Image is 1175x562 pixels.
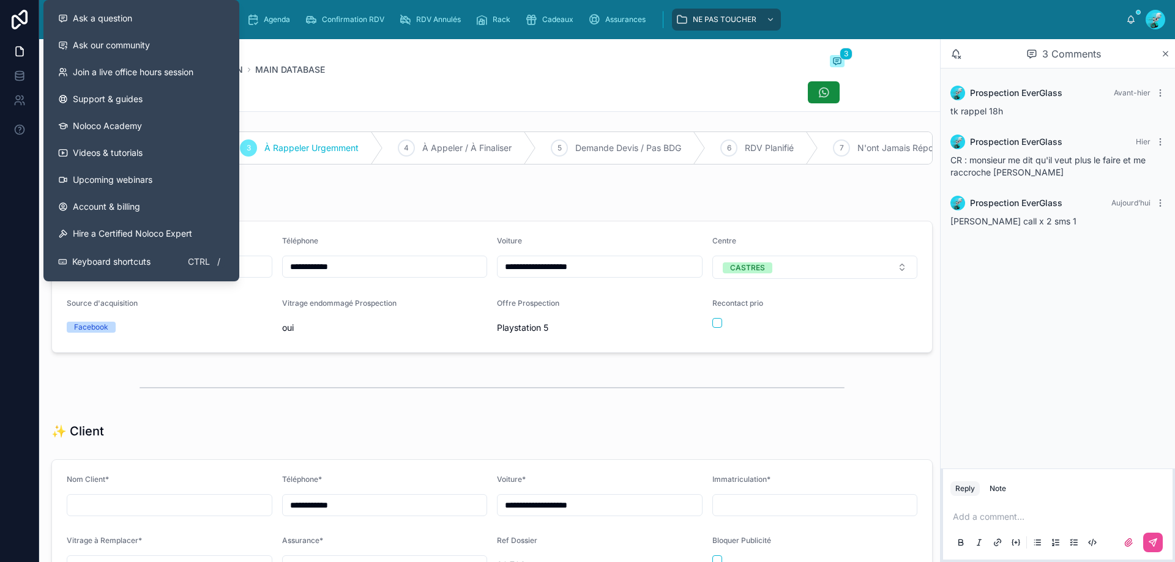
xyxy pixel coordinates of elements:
span: / [214,257,223,267]
a: Agenda [243,9,299,31]
a: Noloco Academy [48,113,234,139]
span: Nom Client* [67,475,109,484]
span: Prospection EverGlass [970,87,1062,99]
span: Aujourd’hui [1111,198,1151,207]
span: Téléphone* [282,475,322,484]
span: Playstation 5 [497,322,703,334]
span: 4 [404,143,409,153]
span: Support & guides [73,93,143,105]
span: Centre [712,236,736,245]
span: Rack [493,15,510,24]
span: Bloquer Publicité [712,536,771,545]
span: Vitrage endommagé Prospection [282,298,397,308]
span: oui [282,322,488,334]
span: RDV Annulés [416,15,461,24]
span: Assurance* [282,536,323,545]
a: Confirmation RDV [301,9,393,31]
span: Videos & tutorials [73,147,143,159]
span: Hier [1136,137,1151,146]
h1: ✨ Client [51,423,104,440]
span: Account & billing [73,201,140,213]
button: 3 [830,55,845,70]
a: Cadeaux [521,9,582,31]
span: NE PAS TOUCHER [693,15,756,24]
span: Voiture [497,236,522,245]
span: 6 [727,143,731,153]
span: Prospection EverGlass [970,197,1062,209]
a: Account & billing [48,193,234,220]
div: Note [990,484,1006,494]
div: Facebook [74,322,108,333]
span: Upcoming webinars [73,174,152,186]
span: À Rappeler Urgemment [264,142,359,154]
span: N'ont Jamais Répondu [857,142,949,154]
a: Ask our community [48,32,234,59]
a: Videos & tutorials [48,139,234,166]
button: Select Button [712,256,918,279]
span: Prospection EverGlass [970,136,1062,148]
span: tk rappel 18h [950,106,1003,116]
span: RDV Planifié [745,142,794,154]
span: À Appeler / À Finaliser [422,142,512,154]
span: 7 [840,143,844,153]
span: Noloco Academy [73,120,142,132]
a: NE PAS TOUCHER [672,9,781,31]
a: Upcoming webinars [48,166,234,193]
span: 3 [247,143,251,153]
a: RDV Annulés [395,9,469,31]
span: Keyboard shortcuts [72,256,151,268]
button: Reply [950,481,980,496]
span: Agenda [264,15,290,24]
span: Assurances [605,15,646,24]
div: scrollable content [81,6,1126,33]
span: Recontact prio [712,298,763,308]
a: Support & guides [48,86,234,113]
span: Cadeaux [542,15,573,24]
a: MAIN DATABASE [255,64,325,76]
button: Ask a question [48,5,234,32]
button: Hire a Certified Noloco Expert [48,220,234,247]
span: 5 [558,143,562,153]
span: Ctrl [187,254,211,269]
div: CASTRES [730,262,765,273]
span: 3 Comments [1042,46,1101,61]
button: Note [985,481,1011,496]
span: Source d'acquisition [67,298,138,308]
span: Avant-hier [1114,88,1151,97]
a: Join a live office hours session [48,59,234,86]
span: Offre Prospection [497,298,559,308]
span: Immatriculation* [712,475,770,484]
span: 3 [840,48,852,60]
span: Demande Devis / Pas BDG [575,142,681,154]
span: CR : monsieur me dit qu'il veut plus le faire et me raccroche [PERSON_NAME] [950,155,1146,177]
a: Assurances [584,9,654,31]
span: Vitrage à Remplacer* [67,536,142,545]
span: Join a live office hours session [73,66,193,78]
span: [PERSON_NAME] call x 2 sms 1 [950,216,1076,226]
a: Rack [472,9,519,31]
span: Téléphone [282,236,318,245]
span: Ask our community [73,39,150,51]
span: Hire a Certified Noloco Expert [73,227,192,240]
button: Keyboard shortcutsCtrl/ [48,247,234,276]
span: Ask a question [73,12,132,24]
span: Voiture* [497,475,526,484]
span: Ref Dossier [497,536,537,545]
span: Confirmation RDV [322,15,384,24]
